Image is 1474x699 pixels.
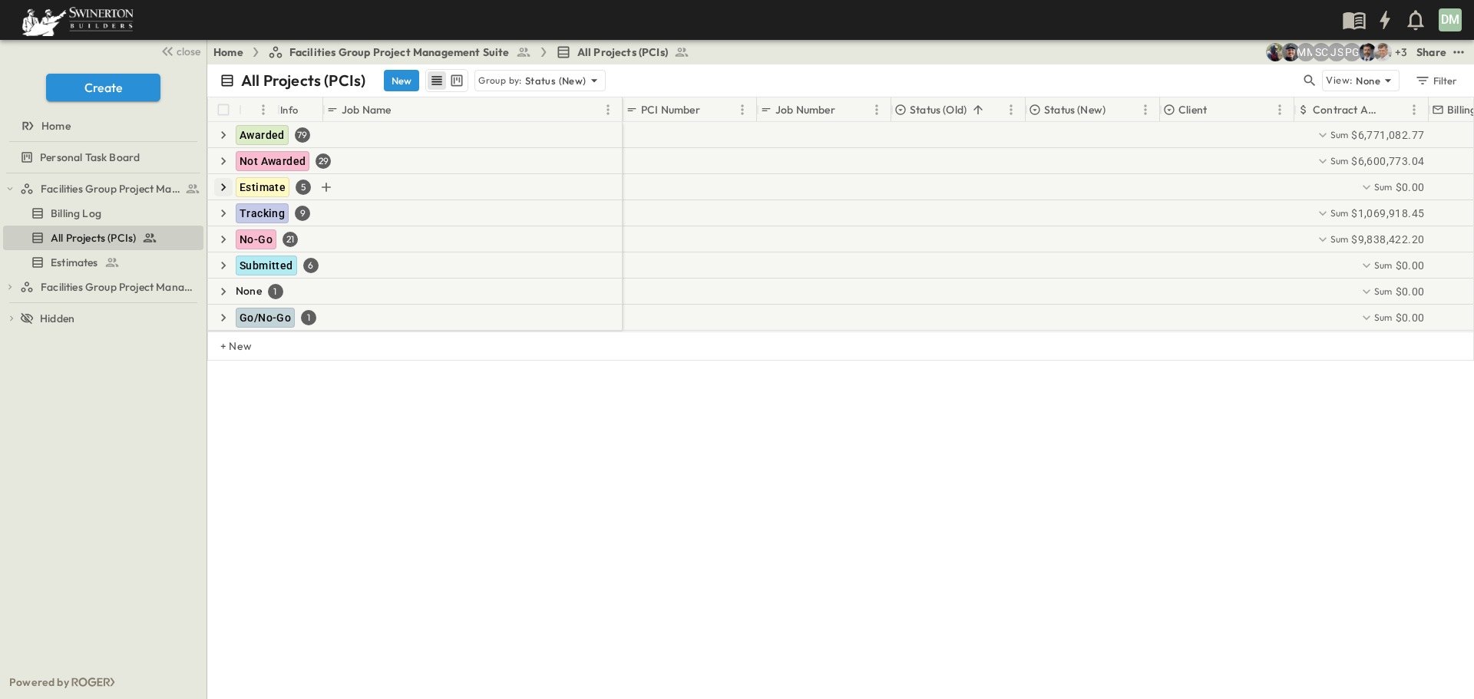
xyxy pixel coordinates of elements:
[1312,43,1330,61] div: Sebastian Canal (sebastian.canal@swinerton.com)
[213,45,699,60] nav: breadcrumbs
[1178,102,1207,117] p: Client
[970,101,987,118] button: Sort
[1405,101,1423,119] button: Menu
[428,71,446,90] button: row view
[1374,285,1393,298] p: Sum
[1374,180,1393,193] p: Sum
[641,102,700,117] p: PCI Number
[868,101,886,119] button: Menu
[283,232,298,247] div: 21
[1281,43,1300,61] img: Mark Sotelo (mark.sotelo@swinerton.com)
[317,178,335,196] button: Add Row in Group
[3,275,203,299] div: Facilities Group Project Management Suite (Copy)test
[425,69,468,92] div: table view
[51,206,101,221] span: Billing Log
[577,45,668,60] span: All Projects (PCIs)
[1136,101,1155,119] button: Menu
[268,284,283,299] div: 1
[316,153,331,169] div: 29
[394,101,411,118] button: Sort
[1373,43,1392,61] img: Aaron Anderson (aaron.anderson@swinerton.com)
[41,181,181,196] span: Facilities Group Project Management Suite
[1449,43,1468,61] button: test
[241,70,365,91] p: All Projects (PCIs)
[1266,43,1284,61] img: Joshua Whisenant (josh@tryroger.com)
[1351,153,1424,169] span: $6,600,773.04
[342,102,391,117] p: Job Name
[20,178,200,199] a: Facilities Group Project Management Suite
[1374,311,1393,324] p: Sum
[1358,43,1377,61] img: Saul Zepeda (saul.zepeda@swinerton.com)
[245,101,262,118] button: Sort
[3,252,200,273] a: Estimates
[1330,154,1349,167] p: Sum
[3,226,203,250] div: All Projects (PCIs)test
[1396,258,1425,273] span: $0.00
[40,150,140,165] span: Personal Task Board
[280,88,299,131] div: Info
[1313,102,1385,117] p: Contract Amount
[3,145,203,170] div: Personal Task Boardtest
[384,70,419,91] button: New
[1330,232,1349,246] p: Sum
[1351,206,1424,221] span: $1,069,918.45
[1327,43,1346,61] div: Juan Sanchez (juan.sanchez@swinerton.com)
[3,201,203,226] div: Billing Logtest
[239,97,277,122] div: #
[3,176,203,201] div: Facilities Group Project Management Suitetest
[3,147,200,168] a: Personal Task Board
[1356,73,1380,88] p: None
[1002,101,1020,119] button: Menu
[1271,101,1289,119] button: Menu
[295,127,310,143] div: 79
[1374,259,1393,272] p: Sum
[1297,43,1315,61] div: Monique Magallon (monique.magallon@swinerton.com)
[1044,102,1105,117] p: Status (New)
[1326,72,1353,89] p: View:
[1351,232,1424,247] span: $9,838,422.20
[3,203,200,224] a: Billing Log
[295,206,310,221] div: 9
[775,102,835,117] p: Job Number
[3,115,200,137] a: Home
[1416,45,1446,60] div: Share
[1351,127,1424,143] span: $6,771,082.77
[1439,8,1462,31] div: DM
[1210,101,1227,118] button: Sort
[236,283,262,298] p: None
[254,101,273,119] button: Menu
[240,155,306,167] span: Not Awarded
[40,311,74,326] span: Hidden
[910,102,967,117] p: Status (Old)
[51,255,98,270] span: Estimates
[1388,101,1405,118] button: Sort
[1330,206,1349,219] p: Sum
[20,276,200,298] a: Facilities Group Project Management Suite (Copy)
[1437,7,1463,33] button: DM
[525,73,587,88] p: Status (New)
[220,338,230,354] p: + New
[556,45,689,60] a: All Projects (PCIs)
[599,101,617,119] button: Menu
[3,250,203,275] div: Estimatestest
[289,45,510,60] span: Facilities Group Project Management Suite
[240,312,291,324] span: Go/No-Go
[177,44,200,59] span: close
[1396,310,1425,325] span: $0.00
[1395,45,1410,60] p: + 3
[51,230,136,246] span: All Projects (PCIs)
[46,74,160,101] button: Create
[1330,128,1349,141] p: Sum
[1414,72,1458,89] div: Filter
[18,4,137,36] img: 6c363589ada0b36f064d841b69d3a419a338230e66bb0a533688fa5cc3e9e735.png
[213,45,243,60] a: Home
[3,227,200,249] a: All Projects (PCIs)
[268,45,531,60] a: Facilities Group Project Management Suite
[240,259,293,272] span: Submitted
[41,118,71,134] span: Home
[838,101,855,118] button: Sort
[240,233,273,246] span: No-Go
[1109,101,1125,118] button: Sort
[1343,43,1361,61] div: Pat Gil (pgil@swinerton.com)
[277,97,323,122] div: Info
